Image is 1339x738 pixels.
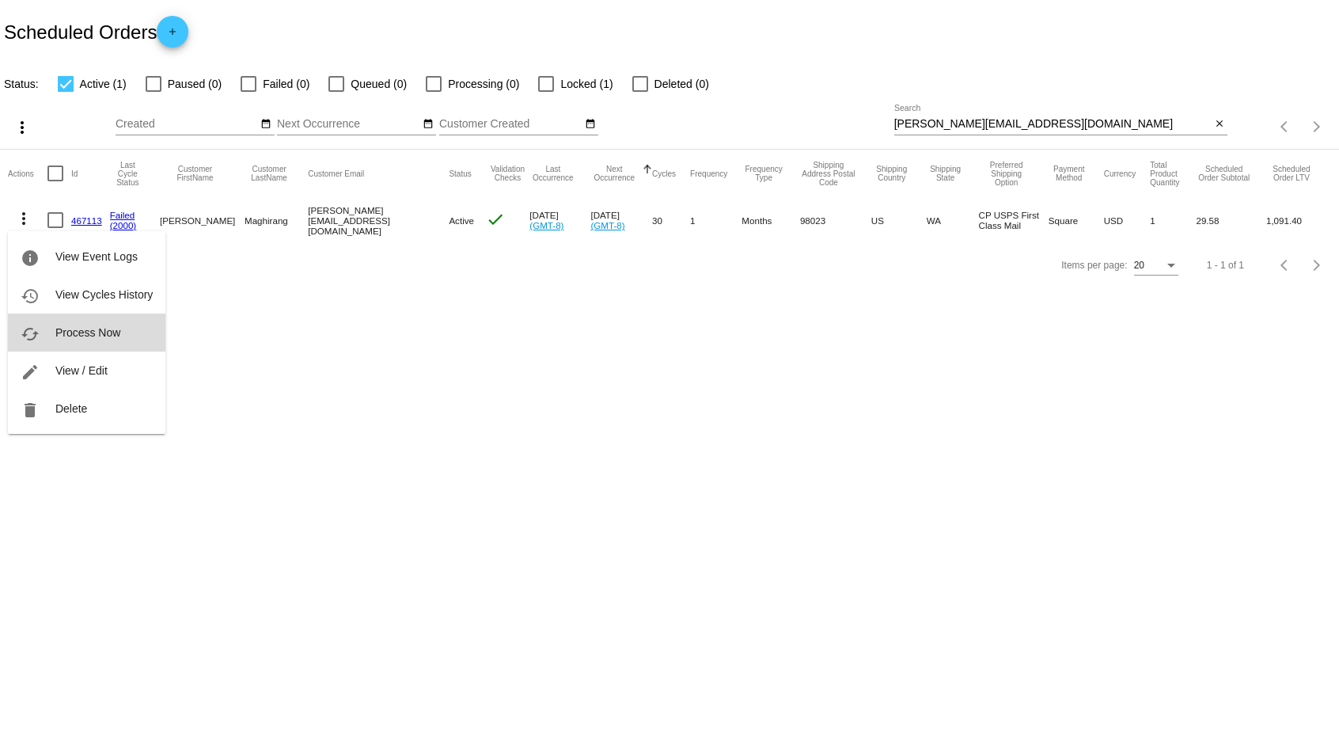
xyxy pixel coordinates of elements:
[55,288,153,301] span: View Cycles History
[55,364,108,377] span: View / Edit
[55,402,87,415] span: Delete
[21,401,40,420] mat-icon: delete
[21,249,40,268] mat-icon: info
[21,325,40,344] mat-icon: cached
[55,326,120,339] span: Process Now
[55,250,138,263] span: View Event Logs
[21,287,40,306] mat-icon: history
[21,363,40,382] mat-icon: edit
